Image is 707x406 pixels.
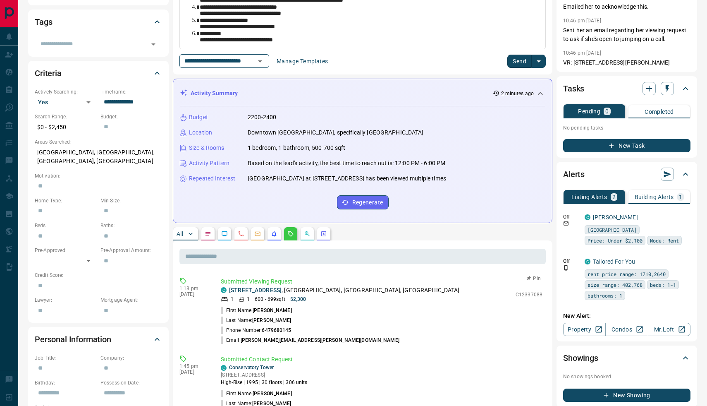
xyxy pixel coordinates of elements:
[254,55,266,67] button: Open
[254,231,261,237] svg: Emails
[271,231,277,237] svg: Listing Alerts
[563,213,580,221] p: Off
[229,286,460,295] p: , [GEOGRAPHIC_DATA], [GEOGRAPHIC_DATA], [GEOGRAPHIC_DATA]
[148,38,159,50] button: Open
[501,90,534,97] p: 2 minutes ago
[605,108,609,114] p: 0
[100,113,162,120] p: Budget:
[189,159,229,168] p: Activity Pattern
[35,120,96,134] p: $0 - $2,450
[645,109,674,115] p: Completed
[100,197,162,204] p: Min Size:
[189,128,212,137] p: Location
[221,231,228,237] svg: Lead Browsing Activity
[180,86,545,101] div: Activity Summary2 minutes ago
[100,379,162,387] p: Possession Date:
[221,371,308,379] p: [STREET_ADDRESS]
[35,63,162,83] div: Criteria
[35,379,96,387] p: Birthday:
[221,390,292,397] p: First Name:
[287,231,294,237] svg: Requests
[35,113,96,120] p: Search Range:
[320,231,327,237] svg: Agent Actions
[35,88,96,96] p: Actively Searching:
[585,259,590,264] div: condos.ca
[563,257,580,265] p: Off
[177,231,183,237] p: All
[605,323,648,336] a: Condos
[593,258,635,265] a: Tailored For You
[563,323,606,336] a: Property
[35,138,162,146] p: Areas Searched:
[100,222,162,229] p: Baths:
[35,96,96,109] div: Yes
[290,295,306,303] p: $2,300
[35,172,162,180] p: Motivation:
[507,55,546,68] div: split button
[563,265,569,271] svg: Push Notification Only
[563,348,690,368] div: Showings
[221,307,292,314] p: First Name:
[221,379,308,386] p: High-Rise | 1995 | 30 floors | 306 units
[262,327,291,333] span: 6479680145
[100,296,162,304] p: Mortgage Agent:
[650,281,676,289] span: beds: 1-1
[563,221,569,226] svg: Email
[221,287,227,293] div: condos.ca
[635,194,674,200] p: Building Alerts
[588,226,637,234] span: [GEOGRAPHIC_DATA]
[229,287,282,293] a: [STREET_ADDRESS]
[679,194,682,200] p: 1
[337,195,389,209] button: Regenerate
[231,295,234,303] p: 1
[255,295,285,303] p: 600 - 699 sqft
[179,369,208,375] p: [DATE]
[179,291,208,297] p: [DATE]
[221,327,291,334] p: Phone Number:
[248,159,445,168] p: Based on the lead's activity, the best time to reach out is: 12:00 PM - 6:00 PM
[507,55,532,68] button: Send
[248,174,446,183] p: [GEOGRAPHIC_DATA] at [STREET_ADDRESS] has been viewed multiple times
[578,108,600,114] p: Pending
[179,363,208,369] p: 1:45 pm
[516,291,542,298] p: C12337088
[100,354,162,362] p: Company:
[247,295,250,303] p: 1
[35,12,162,32] div: Tags
[189,113,208,122] p: Budget
[563,373,690,380] p: No showings booked
[563,79,690,98] div: Tasks
[253,308,291,313] span: [PERSON_NAME]
[179,286,208,291] p: 1:18 pm
[189,174,235,183] p: Repeated Interest
[563,164,690,184] div: Alerts
[563,168,585,181] h2: Alerts
[588,270,666,278] span: rent price range: 1710,2640
[588,236,643,245] span: Price: Under $2,100
[563,389,690,402] button: New Showing
[221,355,542,364] p: Submitted Contact Request
[100,88,162,96] p: Timeframe:
[563,139,690,152] button: New Task
[35,354,96,362] p: Job Title:
[588,281,643,289] span: size range: 402,768
[593,214,638,221] a: [PERSON_NAME]
[189,144,225,152] p: Size & Rooms
[35,222,96,229] p: Beds:
[304,231,311,237] svg: Opportunities
[221,317,291,324] p: Last Name:
[563,50,601,56] p: 10:46 pm [DATE]
[563,26,690,43] p: Sent her an email regarding her viewing request to ask if she's open to jumping on a call.
[221,336,399,344] p: Email:
[35,67,62,80] h2: Criteria
[272,55,333,68] button: Manage Templates
[100,247,162,254] p: Pre-Approval Amount:
[35,296,96,304] p: Lawyer:
[35,15,52,29] h2: Tags
[563,312,690,320] p: New Alert:
[205,231,211,237] svg: Notes
[522,275,546,282] button: Pin
[650,236,679,245] span: Mode: Rent
[238,231,244,237] svg: Calls
[35,146,162,168] p: [GEOGRAPHIC_DATA], [GEOGRAPHIC_DATA], [GEOGRAPHIC_DATA], [GEOGRAPHIC_DATA]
